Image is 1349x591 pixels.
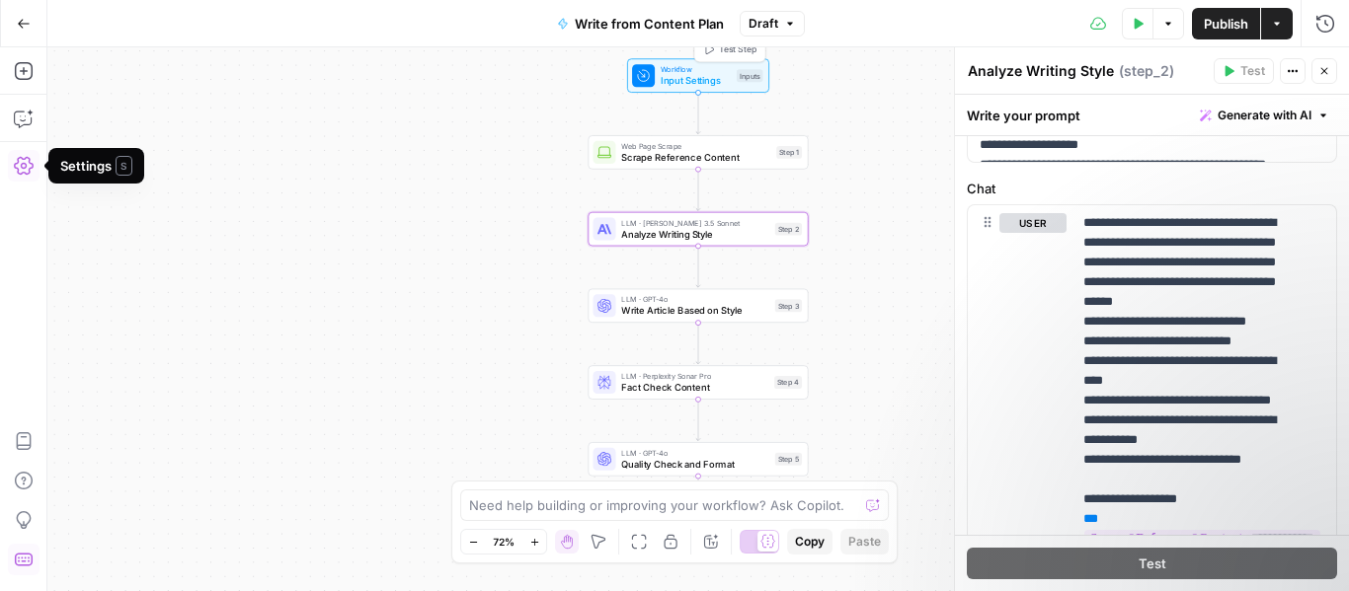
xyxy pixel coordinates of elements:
[1240,62,1265,80] span: Test
[588,135,808,170] div: Web Page ScrapeScrape Reference ContentStep 1
[967,179,1337,198] label: Chat
[575,14,724,34] span: Write from Content Plan
[621,150,770,164] span: Scrape Reference Content
[696,400,700,441] g: Edge from step_4 to step_5
[621,380,768,394] span: Fact Check Content
[621,304,769,318] span: Write Article Based on Style
[1192,8,1260,39] button: Publish
[621,217,769,229] span: LLM · [PERSON_NAME] 3.5 Sonnet
[1218,107,1311,124] span: Generate with AI
[60,156,132,176] div: Settings
[967,548,1337,579] button: Test
[1214,58,1274,84] button: Test
[588,289,808,324] div: LLM · GPT-4oWrite Article Based on StyleStep 3
[737,69,763,82] div: Inputs
[848,533,881,551] span: Paste
[719,43,756,56] span: Test Step
[545,8,736,39] button: Write from Content Plan
[955,95,1349,135] div: Write your prompt
[775,453,802,466] div: Step 5
[696,246,700,287] g: Edge from step_2 to step_3
[999,213,1067,233] button: user
[621,140,770,152] span: Web Page Scrape
[696,93,700,134] g: Edge from start to step_1
[661,63,731,75] span: Workflow
[749,15,778,33] span: Draft
[1204,14,1248,34] span: Publish
[493,534,515,550] span: 72%
[696,170,700,211] g: Edge from step_1 to step_2
[795,533,825,551] span: Copy
[1139,554,1166,573] span: Test
[661,73,731,87] span: Input Settings
[840,529,889,554] button: Paste
[588,365,808,400] div: LLM · Perplexity Sonar ProFact Check ContentStep 4
[621,294,769,306] span: LLM · GPT-4o
[1192,103,1337,128] button: Generate with AI
[776,146,802,159] div: Step 1
[621,457,769,471] span: Quality Check and Format
[775,223,802,236] div: Step 2
[621,447,769,459] span: LLM · GPT-4o
[697,40,761,59] button: Test Step
[588,58,808,93] div: WorkflowInput SettingsInputsTest Step
[968,61,1114,81] textarea: Analyze Writing Style
[621,227,769,241] span: Analyze Writing Style
[1119,61,1174,81] span: ( step_2 )
[696,323,700,364] g: Edge from step_3 to step_4
[588,212,808,247] div: LLM · [PERSON_NAME] 3.5 SonnetAnalyze Writing StyleStep 2
[740,11,805,37] button: Draft
[116,156,132,176] span: S
[787,529,833,554] button: Copy
[774,376,802,389] div: Step 4
[588,442,808,477] div: LLM · GPT-4oQuality Check and FormatStep 5
[621,370,768,382] span: LLM · Perplexity Sonar Pro
[775,299,802,312] div: Step 3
